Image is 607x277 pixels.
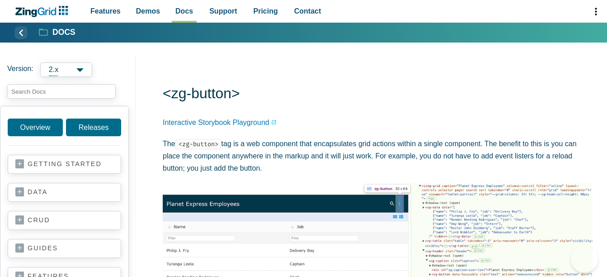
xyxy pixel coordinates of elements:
strong: Docs [52,29,75,37]
a: ZingChart Logo. Click to return to the homepage [14,6,73,17]
input: search input [7,84,116,99]
code: <zg-button> [175,139,221,149]
a: guides [15,244,113,253]
a: Overview [8,119,63,136]
a: getting started [15,160,113,169]
a: data [15,188,113,197]
span: Version: [7,62,33,77]
a: Interactive Storybook Playground [163,116,277,129]
span: Docs [175,5,193,17]
a: crud [15,216,113,225]
span: Features [90,5,121,17]
iframe: Help Scout Beacon - Open [571,245,598,272]
span: Contact [294,5,321,17]
a: Releases [66,119,121,136]
span: Demos [136,5,160,17]
label: Versions [7,62,128,77]
span: Support [209,5,237,17]
a: Docs [39,27,75,38]
h1: <zg-button> [163,84,593,105]
span: Pricing [254,5,278,17]
p: The tag is a web component that encapsulates grid actions within a single component. The benefit ... [163,138,593,175]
